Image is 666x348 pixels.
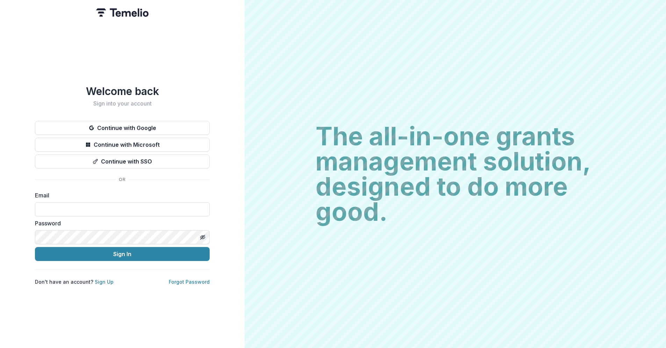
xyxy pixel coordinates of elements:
[35,154,210,168] button: Continue with SSO
[35,85,210,97] h1: Welcome back
[95,279,114,285] a: Sign Up
[35,247,210,261] button: Sign In
[35,100,210,107] h2: Sign into your account
[35,278,114,285] p: Don't have an account?
[35,121,210,135] button: Continue with Google
[96,8,149,17] img: Temelio
[35,219,205,227] label: Password
[197,232,208,243] button: Toggle password visibility
[35,191,205,200] label: Email
[35,138,210,152] button: Continue with Microsoft
[169,279,210,285] a: Forgot Password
